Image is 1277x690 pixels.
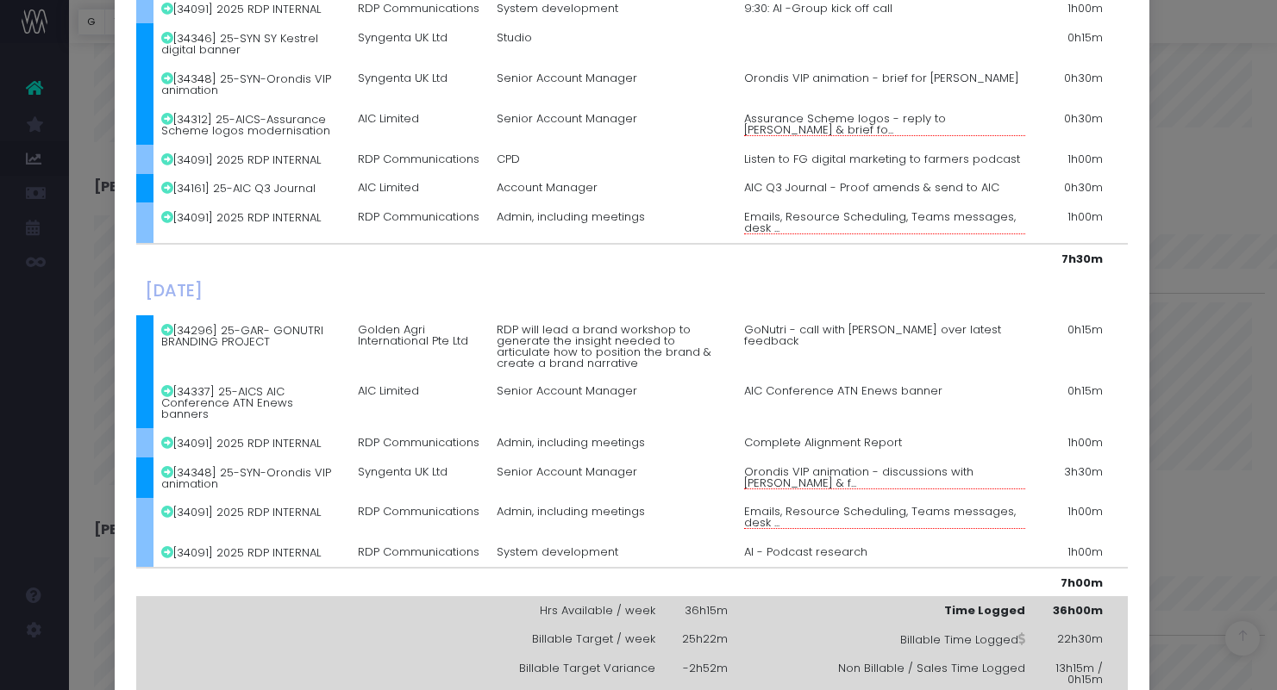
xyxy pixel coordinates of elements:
td: 1h00m [1033,498,1111,538]
span: Studio [497,32,532,43]
td: 36h15m [664,596,736,625]
td: 3h30m [1033,457,1111,498]
td: [34346] 25-SYN SY Kestrel digital banner [153,23,350,64]
td: [34091] 2025 RDP INTERNAL [153,498,350,538]
td: Listen to FG digital marketing to farmers podcast [736,145,1033,174]
td: 0h15m [1033,315,1111,377]
td: 1h00m [1033,145,1111,174]
span: Emails, Resource Scheduling, Teams messages, desk ... [744,211,1025,234]
td: AIC Conference ATN Enews banner [736,376,1033,428]
span: Emails, Resource Scheduling, Teams messages, desk ... [744,506,1025,529]
td: RDP Communications [349,202,488,244]
span: Admin, including meetings [497,437,645,448]
td: 22h30m [1033,625,1111,654]
td: AIC Limited [349,104,488,145]
td: RDP Communications [349,538,488,568]
span: Senior Account Manager [497,72,637,84]
span: Senior Account Manager [497,113,637,124]
td: Syngenta UK Ltd [349,23,488,64]
td: RDP Communications [349,498,488,538]
td: 0h30m [1033,174,1111,203]
span: Admin, including meetings [497,506,645,517]
td: Syngenta UK Ltd [349,457,488,498]
td: Orondis VIP animation - brief for [PERSON_NAME] [736,64,1033,104]
td: AI - Podcast research [736,538,1033,568]
td: [34312] 25-AICS-Assurance Scheme logos modernisation [153,104,350,145]
td: [34161] 25-AIC Q3 Journal [153,174,350,203]
td: [34348] 25-SYN-Orondis VIP animation [153,457,350,498]
td: 1h00m [1033,202,1111,244]
span: System development [497,3,618,14]
span: RDP will lead a brand workshop to generate the insight needed to articulate how to position the b... [497,324,728,369]
td: RDP Communications [349,145,488,174]
td: 25h22m [664,625,736,654]
span: Senior Account Manager [497,385,637,396]
td: RDP Communications [349,428,488,457]
td: Billable Time Logged [736,625,1033,654]
strong: 36h00m [1053,602,1103,619]
span: Assurance Scheme logos - reply to [PERSON_NAME] & brief fo... [744,113,1025,136]
td: [34091] 2025 RDP INTERNAL [153,428,350,457]
td: [34091] 2025 RDP INTERNAL [153,538,350,568]
td: Billable Target / week [488,625,664,654]
td: AIC Q3 Journal - Proof amends & send to AIC [736,174,1033,203]
strong: 7h00m [1061,575,1103,591]
td: 0h15m [1033,376,1111,428]
td: 0h30m [1033,104,1111,145]
td: [34296] 25-GAR- GONUTRI BRANDING PROJECT [153,315,350,377]
td: Golden Agri International Pte Ltd [349,315,488,377]
td: [34091] 2025 RDP INTERNAL [153,145,350,174]
span: Senior Account Manager [497,466,637,477]
strong: 7h30m [1061,251,1103,267]
td: Hrs Available / week [488,596,664,625]
td: 1h00m [1033,538,1111,568]
td: 0h15m [1033,23,1111,64]
td: GoNutri - call with [PERSON_NAME] over latest feedback [736,315,1033,377]
span: Admin, including meetings [497,211,645,222]
span: Orondis VIP animation - discussions with [PERSON_NAME] & f... [744,466,1025,489]
span: System development [497,546,618,557]
td: 1h00m [1033,428,1111,457]
td: 0h30m [1033,64,1111,104]
td: Syngenta UK Ltd [349,64,488,104]
td: [34091] 2025 RDP INTERNAL [153,202,350,244]
td: [34337] 25-AICS AIC Conference ATN Enews banners [153,376,350,428]
strong: Time Logged [944,602,1025,619]
h4: [DATE] [145,281,728,301]
span: CPD [497,153,520,165]
td: [34348] 25-SYN-Orondis VIP animation [153,64,350,104]
td: AIC Limited [349,376,488,428]
td: AIC Limited [349,174,488,203]
td: Complete Alignment Report [736,428,1033,457]
span: Account Manager [497,182,598,193]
